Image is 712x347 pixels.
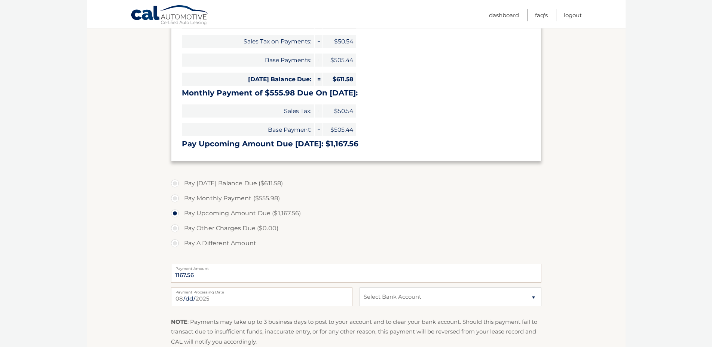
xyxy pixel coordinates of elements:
label: Pay Other Charges Due ($0.00) [171,221,541,236]
h3: Pay Upcoming Amount Due [DATE]: $1,167.56 [182,139,531,149]
label: Payment Amount [171,264,541,270]
input: Payment Date [171,287,352,306]
span: + [315,54,322,67]
span: + [315,35,322,48]
a: Cal Automotive [131,5,209,27]
label: Pay A Different Amount [171,236,541,251]
label: Pay Monthly Payment ($555.98) [171,191,541,206]
span: Base Payment: [182,123,314,136]
input: Payment Amount [171,264,541,283]
label: Pay Upcoming Amount Due ($1,167.56) [171,206,541,221]
label: Payment Processing Date [171,287,352,293]
span: $505.44 [323,54,356,67]
span: [DATE] Balance Due: [182,73,314,86]
p: : Payments may take up to 3 business days to post to your account and to clear your bank account.... [171,317,541,347]
span: $50.54 [323,104,356,118]
a: Logout [564,9,582,21]
strong: NOTE [171,318,187,325]
h3: Monthly Payment of $555.98 Due On [DATE]: [182,88,531,98]
span: Sales Tax on Payments: [182,35,314,48]
a: FAQ's [535,9,548,21]
span: Sales Tax: [182,104,314,118]
a: Dashboard [489,9,519,21]
label: Pay [DATE] Balance Due ($611.58) [171,176,541,191]
span: = [315,73,322,86]
span: + [315,104,322,118]
span: Base Payments: [182,54,314,67]
span: + [315,123,322,136]
span: $50.54 [323,35,356,48]
span: $611.58 [323,73,356,86]
span: $505.44 [323,123,356,136]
